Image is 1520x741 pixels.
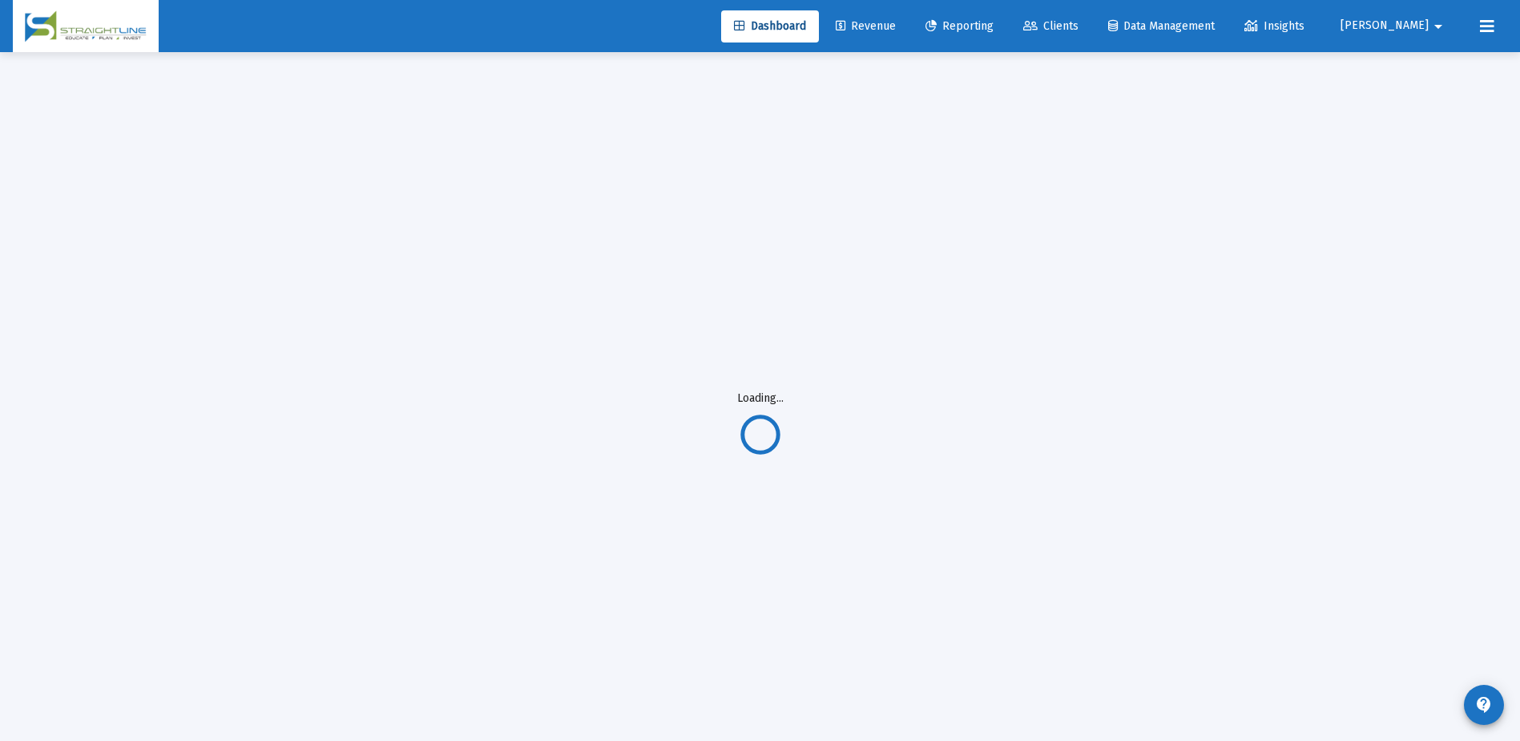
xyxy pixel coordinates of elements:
[25,10,147,43] img: Dashboard
[1010,10,1091,43] a: Clients
[1108,19,1215,33] span: Data Management
[823,10,909,43] a: Revenue
[1244,19,1304,33] span: Insights
[1321,10,1467,42] button: [PERSON_NAME]
[1023,19,1079,33] span: Clients
[734,19,806,33] span: Dashboard
[721,10,819,43] a: Dashboard
[1429,10,1448,43] mat-icon: arrow_drop_down
[1232,10,1317,43] a: Insights
[1474,695,1494,715] mat-icon: contact_support
[913,10,1006,43] a: Reporting
[1095,10,1228,43] a: Data Management
[1341,19,1429,33] span: [PERSON_NAME]
[836,19,896,33] span: Revenue
[925,19,994,33] span: Reporting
